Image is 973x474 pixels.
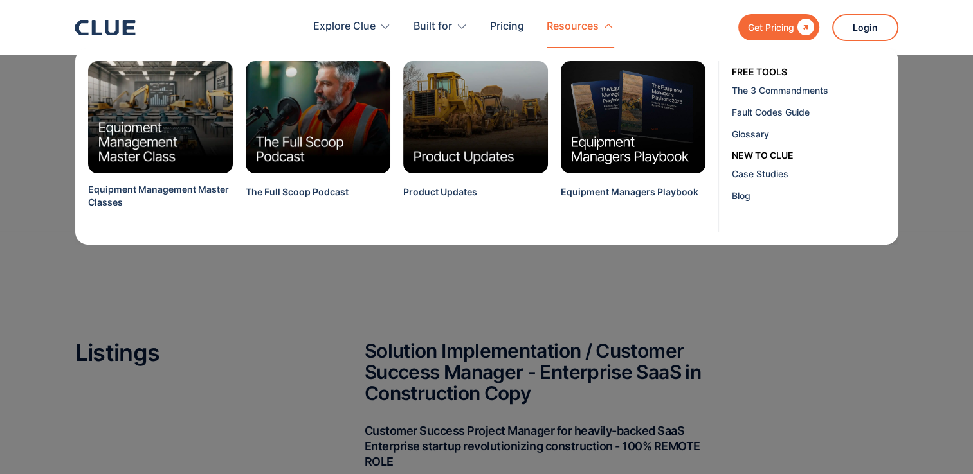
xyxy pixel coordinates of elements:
[490,6,524,47] a: Pricing
[88,183,233,209] div: Equipment Management Master Classes
[732,105,889,119] div: Fault Codes Guide
[748,19,794,35] div: Get Pricing
[246,186,349,215] a: The Full Scoop Podcast
[732,83,889,97] div: The 3 Commandments
[732,79,894,101] a: The 3 Commandments
[742,295,973,474] iframe: Chat Widget
[88,61,233,173] img: Equipment Management MasterClasses
[313,6,376,47] div: Explore Clue
[732,127,889,141] div: Glossary
[403,186,477,198] div: Product Updates
[403,61,548,173] img: Clue Product Updates
[88,183,233,225] a: Equipment Management Master Classes
[732,123,894,145] a: Glossary
[794,19,814,35] div: 
[561,186,698,215] a: Equipment Managers Playbook
[732,162,894,184] a: Case Studies
[75,48,898,245] nav: Resources
[365,423,718,470] h4: Customer Success Project Manager for heavily-backed SaaS Enterprise startup revolutionizing const...
[732,184,894,206] a: Blog
[732,167,889,180] div: Case Studies
[365,340,718,404] h2: Solution Implementation / Customer Success Manager - Enterprise SaaS in Construction Copy
[547,6,614,47] div: Resources
[832,14,898,41] a: Login
[561,61,705,173] img: Equipment Managers Playbook
[246,61,390,173] img: Clue Full Scoop Podcast
[732,65,787,79] div: free tools
[732,189,889,202] div: Blog
[414,6,452,47] div: Built for
[403,186,477,215] a: Product Updates
[246,186,349,198] div: The Full Scoop Podcast
[414,6,468,47] div: Built for
[561,186,698,198] div: Equipment Managers Playbook
[738,14,819,40] a: Get Pricing
[547,6,599,47] div: Resources
[732,101,894,123] a: Fault Codes Guide
[732,148,794,162] div: New to clue
[313,6,391,47] div: Explore Clue
[75,340,326,366] h2: Listings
